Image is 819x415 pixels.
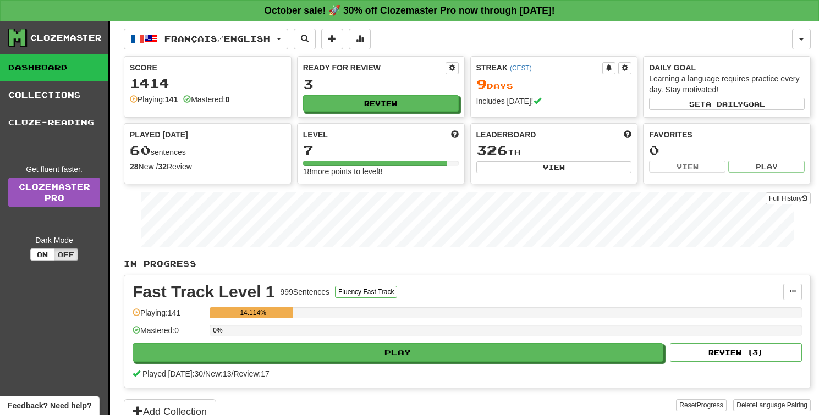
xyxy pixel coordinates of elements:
[294,29,316,49] button: Search sentences
[124,258,811,269] p: In Progress
[303,166,459,177] div: 18 more points to level 8
[476,96,632,107] div: Includes [DATE]!
[133,325,204,343] div: Mastered: 0
[183,94,229,105] div: Mastered:
[142,369,203,378] span: Played [DATE]: 30
[728,161,805,173] button: Play
[130,162,139,171] strong: 28
[766,192,811,204] button: Full History
[303,129,328,140] span: Level
[205,369,231,378] span: New: 13
[649,98,805,110] button: Seta dailygoal
[624,129,631,140] span: This week in points, UTC
[213,307,293,318] div: 14.114%
[510,64,532,72] a: (CEST)
[124,29,288,49] button: Français/English
[8,178,100,207] a: ClozemasterPro
[54,248,78,261] button: Off
[165,95,178,104] strong: 141
[158,162,167,171] strong: 32
[706,100,743,108] span: a daily
[303,95,459,112] button: Review
[130,76,285,90] div: 1414
[476,161,632,173] button: View
[8,400,91,411] span: Open feedback widget
[670,343,802,362] button: Review (3)
[697,401,723,409] span: Progress
[130,143,285,158] div: sentences
[225,95,229,104] strong: 0
[303,62,446,73] div: Ready for Review
[349,29,371,49] button: More stats
[133,307,204,325] div: Playing: 141
[232,369,234,378] span: /
[451,129,459,140] span: Score more points to level up
[476,76,487,92] span: 9
[476,142,508,158] span: 326
[649,129,805,140] div: Favorites
[133,284,275,300] div: Fast Track Level 1
[8,235,100,246] div: Dark Mode
[676,399,726,411] button: ResetProgress
[321,29,343,49] button: Add sentence to collection
[476,62,603,73] div: Streak
[649,73,805,95] div: Learning a language requires practice every day. Stay motivated!
[233,369,269,378] span: Review: 17
[30,248,54,261] button: On
[476,78,632,92] div: Day s
[281,286,330,297] div: 999 Sentences
[733,399,811,411] button: DeleteLanguage Pairing
[335,286,397,298] button: Fluency Fast Track
[649,143,805,157] div: 0
[130,62,285,73] div: Score
[264,5,554,16] strong: October sale! 🚀 30% off Clozemaster Pro now through [DATE]!
[756,401,807,409] span: Language Pairing
[649,161,725,173] button: View
[203,369,205,378] span: /
[649,62,805,73] div: Daily Goal
[476,129,536,140] span: Leaderboard
[476,143,632,158] div: th
[130,94,178,105] div: Playing:
[130,129,188,140] span: Played [DATE]
[303,143,459,157] div: 7
[8,164,100,175] div: Get fluent faster.
[30,32,102,43] div: Clozemaster
[164,34,270,43] span: Français / English
[130,142,151,158] span: 60
[130,161,285,172] div: New / Review
[133,343,663,362] button: Play
[303,78,459,91] div: 3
